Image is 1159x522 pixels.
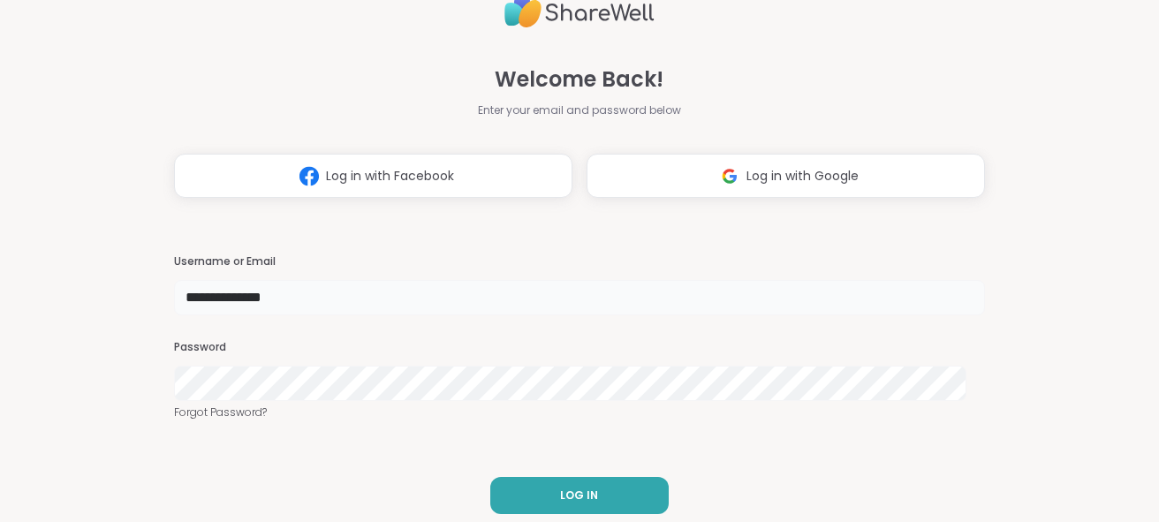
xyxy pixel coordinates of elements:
span: Enter your email and password below [478,102,681,118]
span: LOG IN [560,488,598,503]
h3: Username or Email [174,254,985,269]
button: LOG IN [490,477,669,514]
span: Log in with Google [746,167,859,185]
span: Welcome Back! [495,64,663,95]
img: ShareWell Logomark [713,160,746,193]
h3: Password [174,340,985,355]
img: ShareWell Logomark [292,160,326,193]
a: Forgot Password? [174,405,985,420]
button: Log in with Google [587,154,985,198]
button: Log in with Facebook [174,154,572,198]
span: Log in with Facebook [326,167,454,185]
